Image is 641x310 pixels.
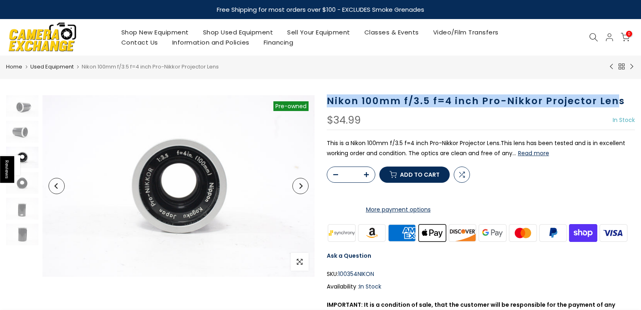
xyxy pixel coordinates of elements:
button: Add to cart [379,167,450,183]
img: shopify pay [568,223,599,243]
strong: Free Shipping for most orders over $100 - EXCLUDES Smoke Grenades [217,5,424,14]
img: google pay [478,223,508,243]
div: SKU: [327,269,635,279]
img: visa [598,223,628,243]
button: Next [292,178,309,194]
span: Nikon 100mm f/3.5 f=4 inch Pro-Nikkor Projector Lens [82,63,219,71]
a: Video/Film Transfers [426,27,506,37]
span: 100354NIKON [338,269,374,279]
a: More payment options [327,205,470,215]
span: In Stock [613,116,635,124]
span: 0 [626,31,632,37]
img: synchrony [327,223,357,243]
a: Sell Your Equipment [280,27,358,37]
a: Financing [256,37,300,47]
a: Home [6,63,22,71]
a: Ask a Question [327,252,371,260]
img: american express [387,223,417,243]
a: Contact Us [114,37,165,47]
img: paypal [538,223,568,243]
img: discover [447,223,478,243]
span: Add to cart [400,172,440,177]
span: In Stock [359,282,381,291]
button: Read more [518,150,549,157]
button: Previous [49,178,65,194]
div: $34.99 [327,115,361,126]
h1: Nikon 100mm f/3.5 f=4 inch Pro-Nikkor Projector Lens [327,95,635,107]
img: amazon payments [357,223,387,243]
a: Used Equipment [30,63,74,71]
div: Availability : [327,282,635,292]
a: Information and Policies [165,37,256,47]
p: This is a Nikon 100mm f/3.5 f=4 inch Pro-Nikkor Projector Lens.This lens has been tested and is i... [327,138,635,158]
a: 0 [621,33,630,42]
a: Shop Used Equipment [196,27,280,37]
img: apple pay [417,223,447,243]
a: Shop New Equipment [114,27,196,37]
img: master [508,223,538,243]
a: Classes & Events [357,27,426,37]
